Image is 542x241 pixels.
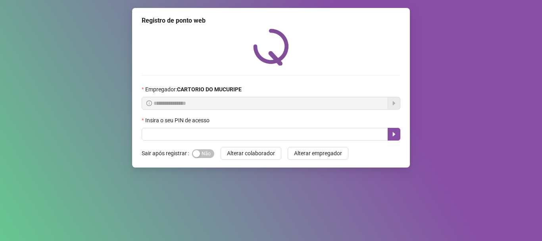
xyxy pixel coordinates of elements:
img: QRPoint [253,29,289,66]
label: Insira o seu PIN de acesso [142,116,215,125]
span: Empregador : [145,85,242,94]
label: Sair após registrar [142,147,192,160]
div: Registro de ponto web [142,16,400,25]
button: Alterar empregador [288,147,348,160]
strong: CARTORIO DO MUCURIPE [177,86,242,93]
span: caret-right [391,131,397,137]
span: Alterar colaborador [227,149,275,158]
span: info-circle [146,100,152,106]
button: Alterar colaborador [221,147,281,160]
span: Alterar empregador [294,149,342,158]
